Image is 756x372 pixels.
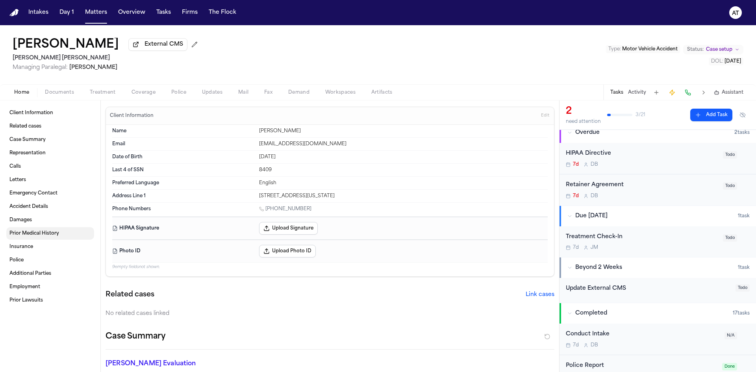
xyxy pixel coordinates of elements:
button: Tasks [610,89,623,96]
a: Representation [6,147,94,159]
span: Todo [723,151,737,159]
span: Fax [264,89,272,96]
p: 9 empty fields not shown. [112,264,548,270]
div: English [259,180,548,186]
div: 8409 [259,167,548,173]
div: Open task: Update External CMS [560,278,756,303]
span: 7d [573,342,579,348]
span: [DATE] [724,59,741,64]
div: [PERSON_NAME] [259,128,548,134]
span: 7d [573,193,579,199]
button: Firms [179,6,201,20]
a: Prior Lawsuits [6,294,94,307]
button: Link cases [526,291,554,299]
a: Call 1 (801) 891-3522 [259,206,311,212]
a: Day 1 [56,6,77,20]
h2: Related cases [106,289,154,300]
span: DOL : [711,59,723,64]
span: Todo [723,182,737,190]
span: Due [DATE] [575,212,608,220]
a: Accident Details [6,200,94,213]
span: Mail [238,89,248,96]
button: Beyond 2 Weeks1task [560,257,756,278]
button: Change status from Case setup [683,45,743,54]
span: Case setup [706,46,732,53]
div: [EMAIL_ADDRESS][DOMAIN_NAME] [259,141,548,147]
button: Edit matter name [13,38,119,52]
button: Due [DATE]1task [560,206,756,226]
span: J M [591,244,598,251]
span: Home [14,89,29,96]
div: Update External CMS [566,284,731,293]
a: Police [6,254,94,267]
dt: Preferred Language [112,180,254,186]
span: Treatment [90,89,116,96]
span: Artifacts [371,89,393,96]
div: Treatment Check-In [566,233,718,242]
a: Home [9,9,19,17]
img: Finch Logo [9,9,19,17]
button: Matters [82,6,110,20]
span: Demand [288,89,309,96]
a: Case Summary [6,133,94,146]
div: [STREET_ADDRESS][US_STATE] [259,193,548,199]
button: The Flock [206,6,239,20]
button: Edit [539,109,552,122]
a: Calls [6,160,94,173]
button: Upload Signature [259,222,318,235]
a: Emergency Contact [6,187,94,200]
dt: Date of Birth [112,154,254,160]
h2: [PERSON_NAME] [PERSON_NAME] [13,54,201,63]
div: [DATE] [259,154,548,160]
button: Assistant [714,89,743,96]
a: Related cases [6,120,94,133]
a: Insurance [6,241,94,253]
dt: HIPAA Signature [112,222,254,235]
dt: Last 4 of SSN [112,167,254,173]
button: Add Task [690,109,732,121]
span: 7d [573,161,579,168]
span: Phone Numbers [112,206,151,212]
button: Overview [115,6,148,20]
div: Conduct Intake [566,330,720,339]
span: Motor Vehicle Accident [622,47,678,52]
span: 2 task s [734,130,750,136]
span: Assistant [722,89,743,96]
button: Create Immediate Task [667,87,678,98]
button: Make a Call [682,87,693,98]
span: Edit [541,113,549,118]
dt: Email [112,141,254,147]
div: Open task: Retainer Agreement [560,174,756,205]
span: External CMS [145,41,183,48]
a: Additional Parties [6,267,94,280]
div: 2 [566,105,601,118]
span: D B [591,342,598,348]
button: Edit DOL: 2025-09-16 [709,57,743,65]
button: Activity [628,89,646,96]
h3: Client Information [108,113,155,119]
button: Upload Photo ID [259,245,316,257]
div: Retainer Agreement [566,181,718,190]
span: 3 / 21 [636,112,645,118]
button: Hide completed tasks (⌘⇧H) [736,109,750,121]
button: Completed17tasks [560,303,756,324]
button: Edit Type: Motor Vehicle Accident [606,45,680,53]
span: Police [171,89,186,96]
span: Todo [723,234,737,242]
div: need attention [566,118,601,125]
div: No related cases linked [106,310,554,318]
a: Damages [6,214,94,226]
span: Overdue [575,129,600,137]
span: Documents [45,89,74,96]
h1: [PERSON_NAME] [13,38,119,52]
div: HIPAA Directive [566,149,718,158]
span: Beyond 2 Weeks [575,264,622,272]
span: Done [722,363,737,370]
span: D B [591,193,598,199]
span: Todo [736,284,750,292]
span: [PERSON_NAME] [69,65,117,70]
dt: Address Line 1 [112,193,254,199]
